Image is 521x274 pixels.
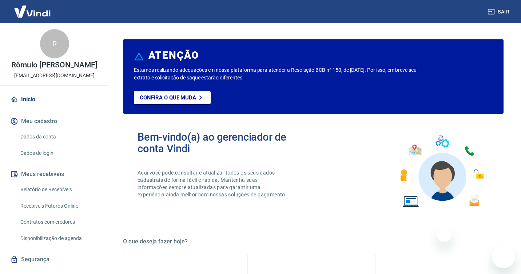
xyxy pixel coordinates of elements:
[134,91,211,104] a: Confira o que muda
[140,94,196,101] p: Confira o que muda
[17,182,100,197] a: Relatório de Recebíveis
[9,113,100,129] button: Meu cadastro
[148,52,199,59] h6: ATENÇÃO
[9,0,56,23] img: Vindi
[17,215,100,230] a: Contratos com credores
[486,5,512,19] button: Sair
[134,66,421,82] p: Estamos realizando adequações em nossa plataforma para atender a Resolução BCB nº 150, de [DATE]....
[9,166,100,182] button: Meus recebíveis
[40,29,69,58] div: R
[14,72,95,79] p: [EMAIL_ADDRESS][DOMAIN_NAME]
[394,131,489,212] img: Imagem de um avatar masculino com diversos icones exemplificando as funcionalidades do gerenciado...
[17,146,100,161] a: Dados de login
[17,129,100,144] a: Dados da conta
[9,251,100,267] a: Segurança
[492,245,515,268] iframe: Button to launch messaging window
[437,227,452,242] iframe: Close message
[17,231,100,246] a: Disponibilização de agenda
[138,131,313,154] h2: Bem-vindo(a) ao gerenciador de conta Vindi
[123,238,504,245] h5: O que deseja fazer hoje?
[17,199,100,214] a: Recebíveis Futuros Online
[9,91,100,107] a: Início
[11,61,98,69] p: Rômulo [PERSON_NAME]
[138,169,288,198] p: Aqui você pode consultar e atualizar todos os seus dados cadastrais de forma fácil e rápida. Mant...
